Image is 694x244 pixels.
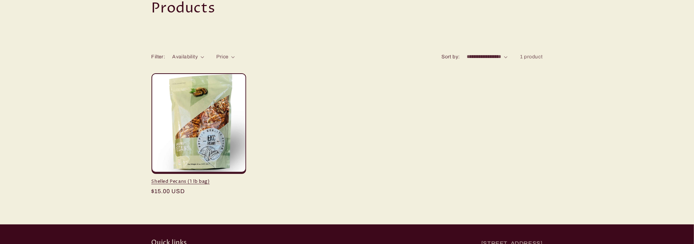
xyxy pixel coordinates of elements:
h2: Filter: [152,53,165,60]
a: Shelled Pecans (1 lb bag) [152,179,246,185]
span: Availability [172,54,198,59]
label: Sort by: [441,54,460,59]
summary: Price [217,53,235,60]
summary: Availability (0 selected) [172,53,204,60]
span: Price [217,54,229,59]
span: 1 product [520,54,542,59]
